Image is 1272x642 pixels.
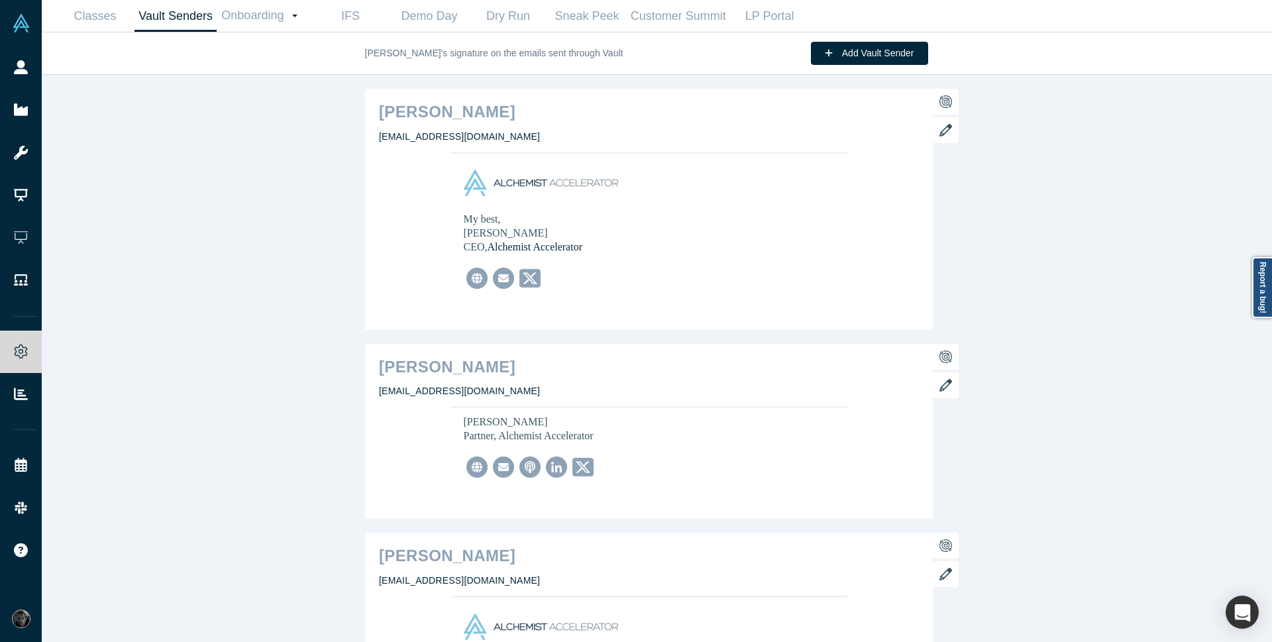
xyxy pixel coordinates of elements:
a: Report a bug! [1252,257,1272,318]
a: Dry Run [468,1,547,32]
img: mail-grey.png [493,268,514,289]
img: website-grey.png [466,456,488,478]
img: Rami C.'s Account [12,610,30,628]
img: alchemist [464,614,618,640]
p: [PERSON_NAME]'s signature on the emails sent through Vault [365,46,623,60]
a: Vault Senders [134,1,217,32]
img: twitter-grey.png [519,268,541,289]
h2: [PERSON_NAME] [379,547,919,566]
img: mail-grey.png [493,456,514,478]
a: Sneak Peek [547,1,626,32]
h4: [EMAIL_ADDRESS][DOMAIN_NAME] [379,131,919,142]
div: My best, [PERSON_NAME] [464,212,725,254]
img: website-grey.png [466,268,488,289]
h4: [EMAIL_ADDRESS][DOMAIN_NAME] [379,575,919,586]
a: Alchemist Accelerator [488,241,583,252]
a: Onboarding [217,1,311,31]
img: alchemist [464,170,618,196]
img: twitter-grey.png [572,456,594,478]
button: Add Vault Sender [811,42,928,65]
h4: [EMAIL_ADDRESS][DOMAIN_NAME] [379,386,919,397]
img: podcast-grey.png [519,456,541,478]
a: IFS [311,1,390,32]
a: Demo Day [390,1,468,32]
img: linkedin-grey.png [546,456,567,478]
a: Classes [56,1,134,32]
div: [PERSON_NAME] [464,415,725,443]
p: Partner, Alchemist Accelerator [464,429,725,443]
a: LP Portal [730,1,809,32]
h2: [PERSON_NAME] [379,103,919,122]
a: Customer Summit [626,1,730,32]
p: CEO, [464,240,725,254]
img: Alchemist Vault Logo [12,14,30,32]
h2: [PERSON_NAME] [379,358,919,377]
